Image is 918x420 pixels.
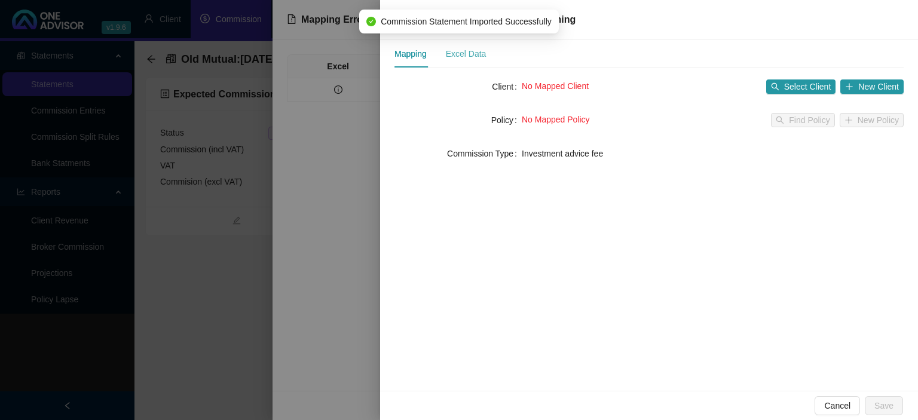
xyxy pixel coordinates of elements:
[522,81,589,91] span: No Mapped Client
[840,79,904,94] button: New Client
[491,111,522,130] label: Policy
[815,396,860,415] button: Cancel
[522,115,590,124] span: No Mapped Policy
[845,82,853,91] span: plus
[865,396,903,415] button: Save
[784,80,831,93] span: Select Client
[381,15,552,28] span: Commission Statement Imported Successfully
[771,113,834,127] button: Find Policy
[766,79,836,94] button: Select Client
[394,47,427,60] div: Mapping
[446,47,486,60] div: Excel Data
[492,77,522,96] label: Client
[824,399,850,412] span: Cancel
[447,144,522,163] label: Commission Type
[522,149,603,158] span: Investment advice fee
[771,82,779,91] span: search
[366,17,376,26] span: check-circle
[858,80,899,93] span: New Client
[840,113,904,127] button: New Policy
